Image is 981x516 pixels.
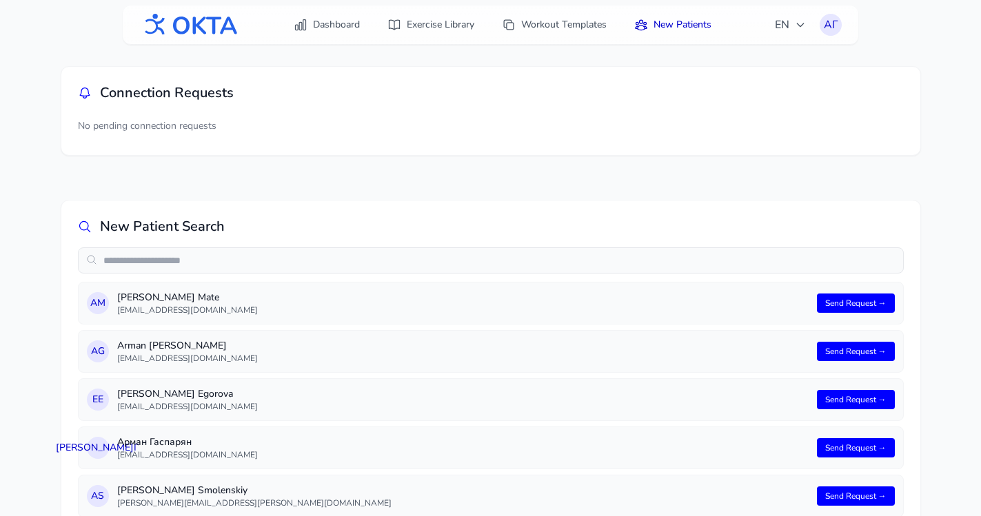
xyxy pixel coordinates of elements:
button: EN [767,11,814,39]
a: New Patients [626,12,720,37]
span: E E [92,393,103,406]
button: АГ [820,14,842,36]
p: [EMAIL_ADDRESS][DOMAIN_NAME] [117,305,809,316]
p: [EMAIL_ADDRESS][DOMAIN_NAME] [117,449,809,460]
p: [PERSON_NAME][EMAIL_ADDRESS][PERSON_NAME][DOMAIN_NAME] [117,497,809,508]
p: No pending connection requests [78,114,904,138]
button: Send Request → [817,486,895,506]
p: Arman [PERSON_NAME] [117,339,809,353]
p: Арман Гаспарян [117,435,809,449]
button: Send Request → [817,342,895,361]
button: Send Request → [817,390,895,409]
h2: Connection Requests [100,83,234,103]
button: Send Request → [817,293,895,313]
a: Workout Templates [494,12,615,37]
span: A M [90,296,105,310]
p: [PERSON_NAME] Smolenskiy [117,484,809,497]
button: Send Request → [817,438,895,457]
img: OKTA logo [139,7,239,43]
p: [EMAIL_ADDRESS][DOMAIN_NAME] [117,401,809,412]
span: EN [775,17,806,33]
h2: New Patient Search [100,217,225,236]
a: Dashboard [285,12,368,37]
span: [PERSON_NAME] Г [56,441,139,455]
p: [EMAIL_ADDRESS][DOMAIN_NAME] [117,353,809,364]
span: A G [91,344,105,358]
p: [PERSON_NAME] Egorova [117,387,809,401]
a: Exercise Library [379,12,483,37]
p: [PERSON_NAME] Mate [117,291,809,305]
span: A S [91,489,104,503]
